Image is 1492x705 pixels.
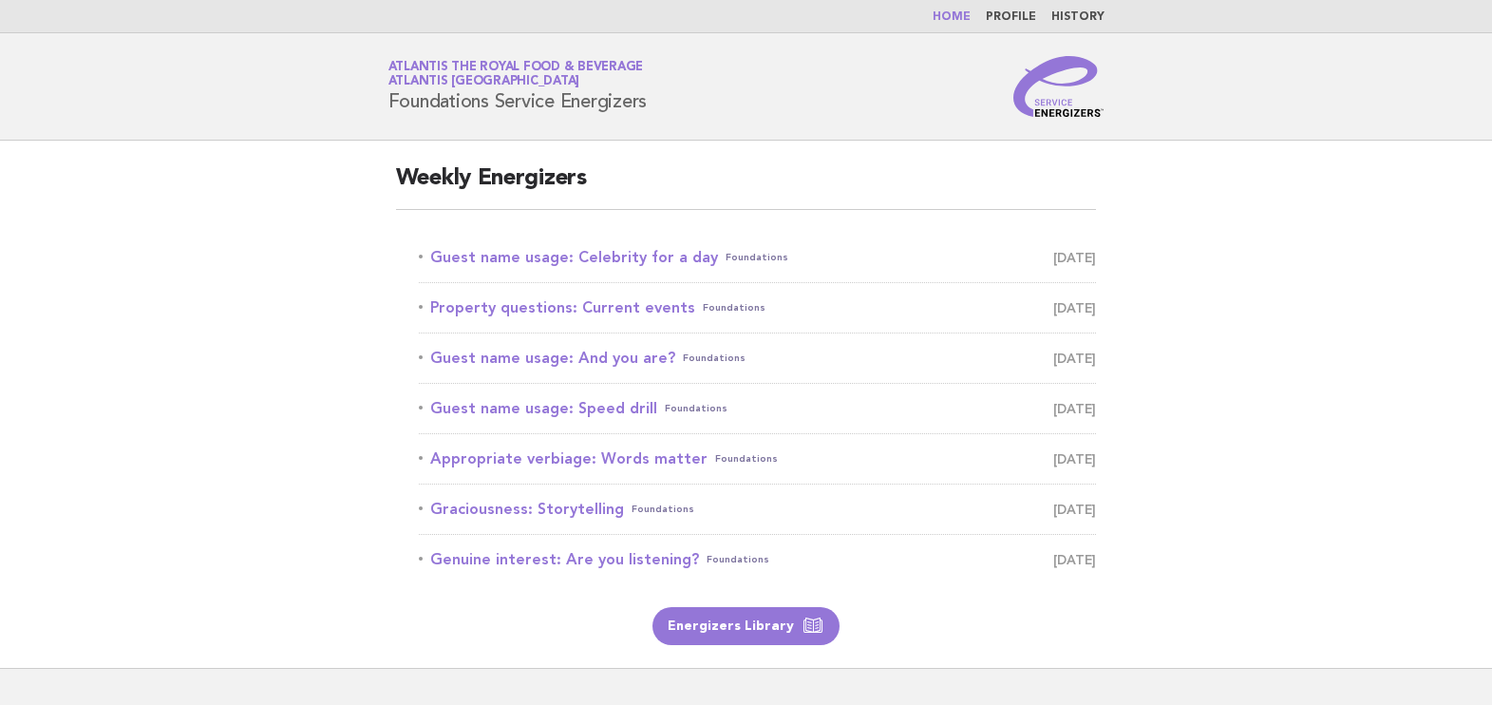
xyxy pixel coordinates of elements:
[1053,295,1096,321] span: [DATE]
[396,163,1097,210] h2: Weekly Energizers
[1053,546,1096,573] span: [DATE]
[419,446,1097,472] a: Appropriate verbiage: Words matterFoundations [DATE]
[715,446,778,472] span: Foundations
[707,546,769,573] span: Foundations
[1053,395,1096,422] span: [DATE]
[388,62,648,111] h1: Foundations Service Energizers
[665,395,727,422] span: Foundations
[419,295,1097,321] a: Property questions: Current eventsFoundations [DATE]
[388,61,644,87] a: Atlantis the Royal Food & BeverageAtlantis [GEOGRAPHIC_DATA]
[986,11,1036,23] a: Profile
[726,244,788,271] span: Foundations
[1053,446,1096,472] span: [DATE]
[388,76,580,88] span: Atlantis [GEOGRAPHIC_DATA]
[652,607,840,645] a: Energizers Library
[933,11,971,23] a: Home
[1051,11,1105,23] a: History
[419,345,1097,372] a: Guest name usage: And you are?Foundations [DATE]
[703,295,765,321] span: Foundations
[1053,345,1096,372] span: [DATE]
[683,345,746,372] span: Foundations
[1053,244,1096,271] span: [DATE]
[419,244,1097,271] a: Guest name usage: Celebrity for a dayFoundations [DATE]
[419,496,1097,523] a: Graciousness: StorytellingFoundations [DATE]
[632,496,694,523] span: Foundations
[419,395,1097,422] a: Guest name usage: Speed drillFoundations [DATE]
[1013,56,1105,117] img: Service Energizers
[1053,496,1096,523] span: [DATE]
[419,546,1097,573] a: Genuine interest: Are you listening?Foundations [DATE]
